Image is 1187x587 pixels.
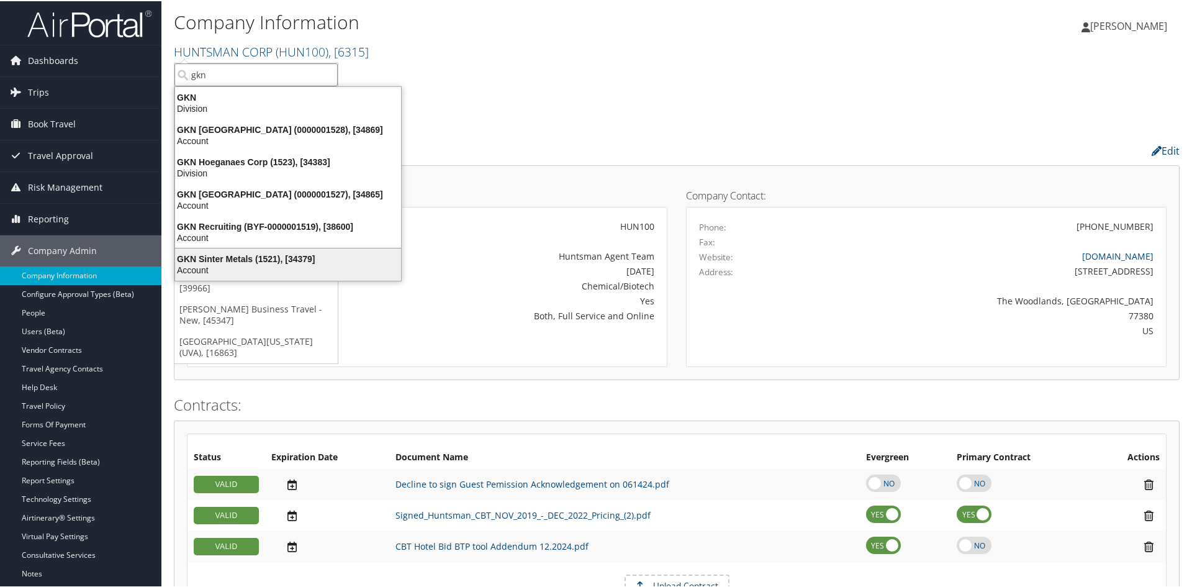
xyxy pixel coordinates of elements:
label: Website: [699,250,733,262]
div: 77380 [818,308,1154,321]
a: HUNTSMAN CORP [174,42,369,59]
a: [PERSON_NAME] [1081,6,1180,43]
a: Signed_Huntsman_CBT_NOV_2019_-_DEC_2022_Pricing_(2).pdf [395,508,651,520]
div: VALID [194,537,259,554]
span: [PERSON_NAME] [1090,18,1167,32]
label: Address: [699,265,733,277]
th: Expiration Date [265,445,389,468]
label: Fax: [699,235,715,247]
span: Travel Approval [28,139,93,170]
th: Primary Contract [950,445,1093,468]
div: Division [168,166,408,178]
h2: Company Profile: [174,139,838,160]
span: , [ 6315 ] [328,42,369,59]
div: GKN [GEOGRAPHIC_DATA] (0000001527), [34865] [168,188,408,199]
div: Account [168,199,408,210]
div: GKN [168,91,408,102]
a: Decline to sign Guest Pemission Acknowledgement on 061424.pdf [395,477,669,489]
a: Edit [1152,143,1180,157]
span: Book Travel [28,107,76,139]
a: [PERSON_NAME] Business Travel - New, [45347] [174,298,338,330]
i: Remove Contract [1138,477,1160,490]
div: Huntsman Agent Team [358,248,654,262]
label: Phone: [699,220,726,232]
div: [STREET_ADDRESS] [818,263,1154,276]
span: ( HUN100 ) [276,42,328,59]
div: GKN [GEOGRAPHIC_DATA] (0000001528), [34869] [168,123,408,134]
h2: Contracts: [174,393,1180,414]
a: CBT Hotel Bid BTP tool Addendum 12.2024.pdf [395,539,589,551]
i: Remove Contract [1138,508,1160,521]
div: Account [168,231,408,242]
th: Actions [1093,445,1166,468]
i: Remove Contract [1138,539,1160,552]
div: GKN Recruiting (BYF-0000001519), [38600] [168,220,408,231]
div: VALID [194,506,259,523]
div: Add/Edit Date [271,508,383,521]
div: HUN100 [358,219,654,232]
div: Yes [358,293,654,306]
div: Account [168,263,408,275]
div: VALID [194,475,259,492]
span: Reporting [28,202,69,234]
div: Add/Edit Date [271,539,383,552]
span: Trips [28,76,49,107]
div: [PHONE_NUMBER] [1076,219,1153,232]
th: Status [187,445,265,468]
div: Chemical/Biotech [358,278,654,291]
input: Search Accounts [174,62,338,85]
span: Risk Management [28,171,102,202]
div: Account [168,134,408,145]
h4: Company Contact: [686,189,1167,199]
div: GKN Hoeganaes Corp (1523), [34383] [168,155,408,166]
div: [DATE] [358,263,654,276]
th: Document Name [389,445,860,468]
a: [DOMAIN_NAME] [1082,249,1153,261]
div: Division [168,102,408,113]
h4: Account Details: [187,189,667,199]
h1: Company Information [174,8,844,34]
a: [GEOGRAPHIC_DATA][US_STATE] (UVA), [16863] [174,330,338,362]
div: US [818,323,1154,336]
div: GKN Sinter Metals (1521), [34379] [168,252,408,263]
div: The Woodlands, [GEOGRAPHIC_DATA] [818,293,1154,306]
th: Evergreen [860,445,950,468]
div: Both, Full Service and Online [358,308,654,321]
span: Dashboards [28,44,78,75]
a: [GEOGRAPHIC_DATA] (Inactive), [39966] [174,265,338,298]
div: Add/Edit Date [271,477,383,490]
img: airportal-logo.png [27,8,151,37]
span: Company Admin [28,234,97,265]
